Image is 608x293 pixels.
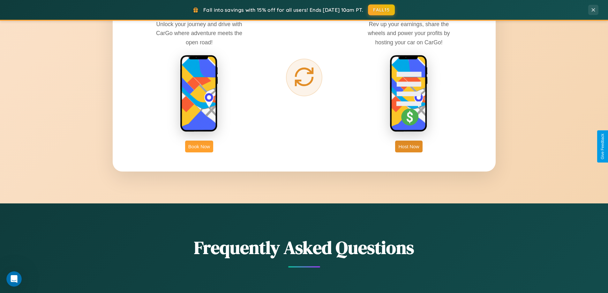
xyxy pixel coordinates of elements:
img: rent phone [180,55,218,133]
button: Host Now [395,141,422,152]
p: Rev up your earnings, share the wheels and power your profits by hosting your car on CarGo! [361,20,457,47]
img: host phone [390,55,428,133]
button: FALL15 [368,4,395,15]
button: Book Now [185,141,213,152]
p: Unlock your journey and drive with CarGo where adventure meets the open road! [151,20,247,47]
span: Fall into savings with 15% off for all users! Ends [DATE] 10am PT. [203,7,363,13]
h2: Frequently Asked Questions [113,235,496,260]
iframe: Intercom live chat [6,271,22,287]
div: Give Feedback [600,134,605,159]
